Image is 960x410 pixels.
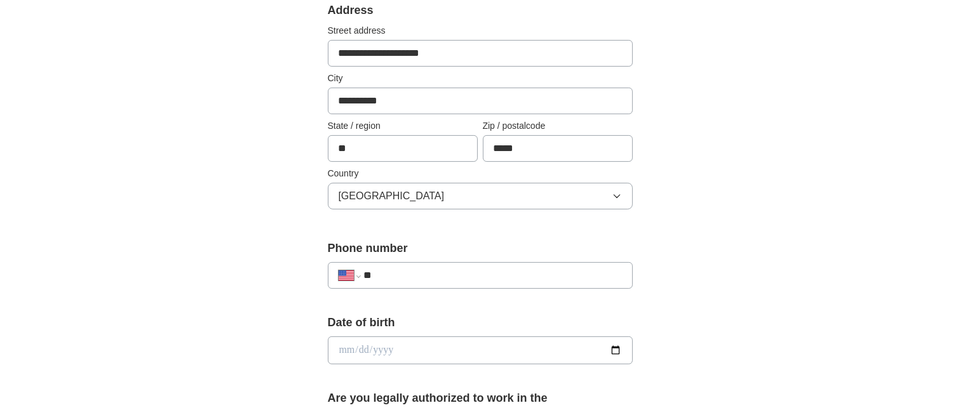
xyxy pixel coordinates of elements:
label: Street address [328,24,633,37]
label: Date of birth [328,314,633,331]
label: Phone number [328,240,633,257]
div: Address [328,2,633,19]
label: State / region [328,119,478,133]
span: [GEOGRAPHIC_DATA] [339,188,445,204]
button: [GEOGRAPHIC_DATA] [328,183,633,209]
label: Country [328,167,633,180]
label: Zip / postalcode [483,119,633,133]
label: City [328,72,633,85]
